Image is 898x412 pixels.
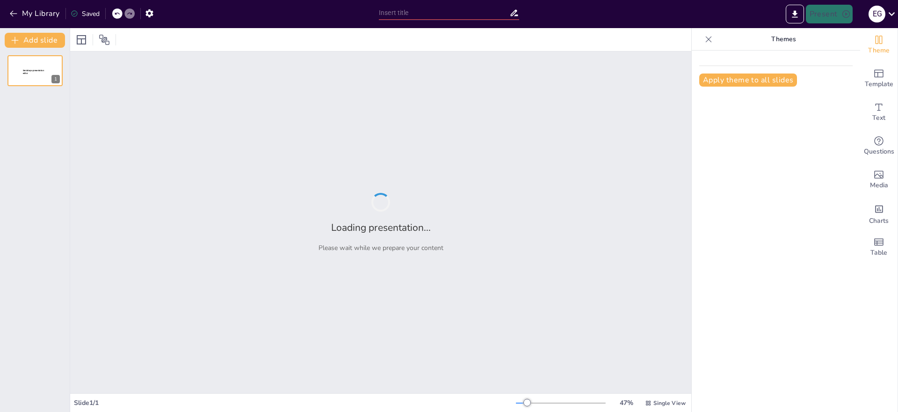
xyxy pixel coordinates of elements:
[615,398,637,407] div: 47 %
[870,180,888,191] span: Media
[71,9,100,18] div: Saved
[716,28,851,51] p: Themes
[860,28,898,62] div: Change the overall theme
[7,6,64,21] button: My Library
[331,221,431,234] h2: Loading presentation...
[868,45,890,56] span: Theme
[860,197,898,230] div: Add charts and graphs
[865,79,893,89] span: Template
[23,69,44,74] span: Sendsteps presentation editor
[864,147,894,157] span: Questions
[699,74,797,87] button: Apply theme to all slides
[869,216,889,226] span: Charts
[5,33,65,48] button: Add slide
[786,5,804,23] button: Export to PowerPoint
[653,399,686,407] span: Single View
[872,113,885,123] span: Text
[806,5,853,23] button: Present
[869,6,885,22] div: E G
[860,163,898,197] div: Add images, graphics, shapes or video
[74,398,516,407] div: Slide 1 / 1
[860,230,898,264] div: Add a table
[869,5,885,23] button: E G
[319,243,443,252] p: Please wait while we prepare your content
[870,248,887,258] span: Table
[99,34,110,45] span: Position
[379,6,509,20] input: Insert title
[7,55,63,86] div: 1
[860,62,898,96] div: Add ready made slides
[860,129,898,163] div: Get real-time input from your audience
[51,75,60,83] div: 1
[74,32,89,47] div: Layout
[860,96,898,129] div: Add text boxes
